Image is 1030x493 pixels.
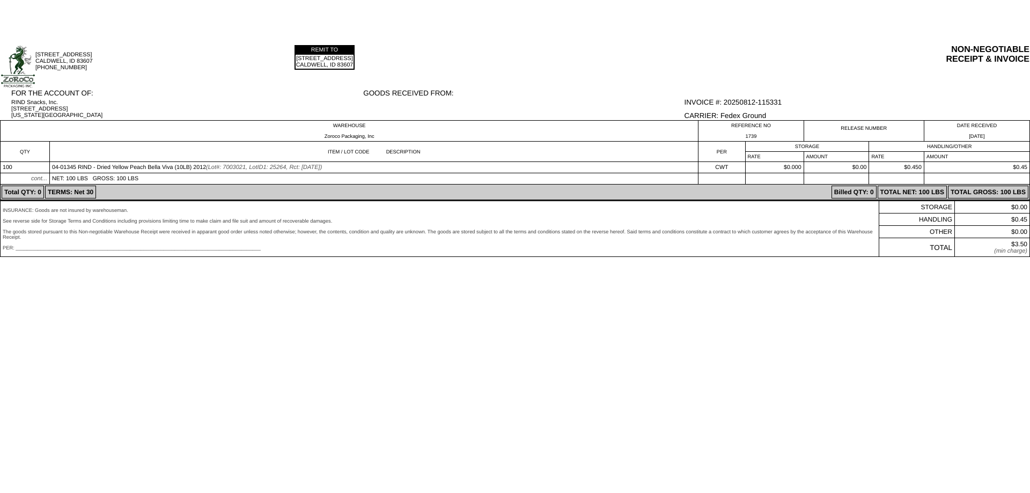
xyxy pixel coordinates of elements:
div: INSURANCE: Goods are not insured by warehouseman. See reverse side for Storage Terms and Conditio... [3,208,877,251]
td: HANDLING [879,214,955,226]
td: Total QTY: 0 [2,186,44,198]
span: (min charge) [994,248,1027,254]
td: $0.000 [745,162,804,173]
div: CARRIER: Fedex Ground [685,112,1029,120]
td: REMIT TO [296,46,354,54]
td: HANDLING/OTHER [869,142,1030,152]
td: TOTAL [879,238,955,257]
td: TERMS: Net 30 [45,186,96,198]
td: STORAGE [745,142,869,152]
td: WAREHOUSE Zoroco Packaging, Inc [1,121,698,142]
img: logoSmallFull.jpg [1,45,35,88]
td: QTY [1,142,50,162]
td: AMOUNT [804,152,869,162]
td: $0.00 [954,201,1029,214]
td: DATE RECEIVED [DATE] [924,121,1029,142]
td: TOTAL GROSS: 100 LBS [948,186,1028,198]
td: $0.45 [954,214,1029,226]
td: NET: 100 LBS GROSS: 100 LBS [49,173,698,185]
td: REFERENCE NO 1739 [698,121,804,142]
div: NON-NEGOTIABLE RECEIPT & INVOICE [605,45,1029,64]
div: FOR THE ACCOUNT OF: [11,89,362,97]
td: $0.00 [954,226,1029,238]
td: 100 [1,162,50,173]
td: [STREET_ADDRESS] CALDWELL, ID 83607 [296,55,354,69]
div: GOODS RECEIVED FROM: [363,89,683,97]
td: STORAGE [879,201,955,214]
td: CWT [698,162,745,173]
td: $0.00 [804,162,869,173]
span: (Lot#: 7003021, LotID1: 25264, Rct: [DATE]) [206,164,322,171]
td: OTHER [879,226,955,238]
td: ITEM / LOT CODE DESCRIPTION [49,142,698,162]
td: RATE [869,152,924,162]
span: cont... [31,175,47,182]
td: 04-01345 RIND - Dried Yellow Peach Bella Viva (10LB) 2012 [49,162,698,173]
td: TOTAL NET: 100 LBS [878,186,947,198]
div: RIND Snacks, Inc. [STREET_ADDRESS] [US_STATE][GEOGRAPHIC_DATA] [11,99,362,119]
td: RATE [745,152,804,162]
td: PER [698,142,745,162]
div: INVOICE #: 20250812-115331 [685,98,1029,106]
td: $0.45 [924,162,1029,173]
td: Billed QTY: 0 [832,186,877,198]
td: $3.50 [954,238,1029,257]
td: RELEASE NUMBER [804,121,924,142]
td: AMOUNT [924,152,1029,162]
td: $0.450 [869,162,924,173]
